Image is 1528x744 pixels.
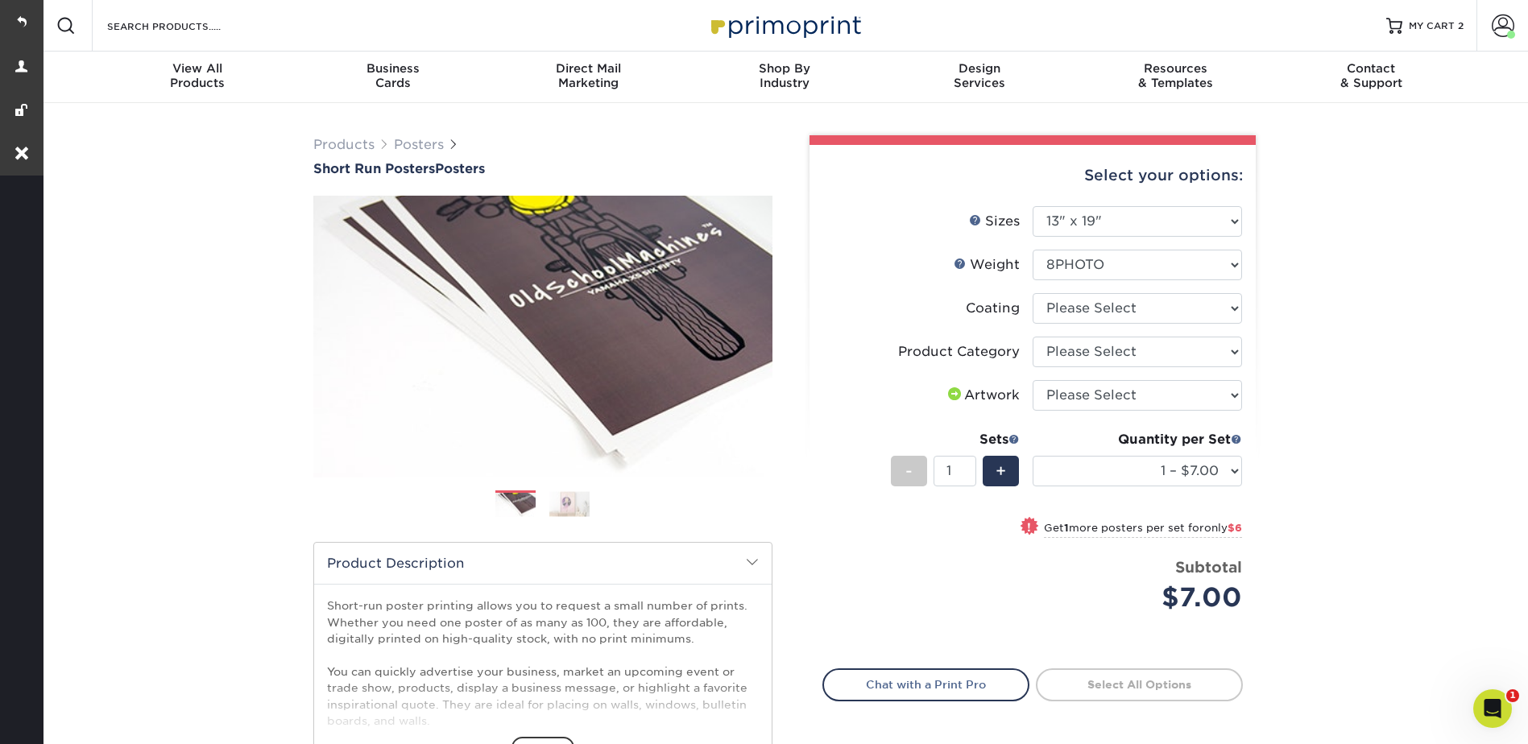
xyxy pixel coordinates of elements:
[1473,689,1512,728] iframe: Intercom live chat
[1204,522,1242,534] span: only
[1175,558,1242,576] strong: Subtotal
[100,61,296,76] span: View All
[898,342,1020,362] div: Product Category
[4,695,137,738] iframe: Google Customer Reviews
[704,8,865,43] img: Primoprint
[1458,20,1464,31] span: 2
[1078,61,1273,90] div: & Templates
[106,16,263,35] input: SEARCH PRODUCTS.....
[905,459,913,483] span: -
[491,61,686,76] span: Direct Mail
[1409,19,1455,33] span: MY CART
[996,459,1006,483] span: +
[495,491,536,519] img: Posters 01
[891,430,1020,449] div: Sets
[314,543,772,584] h2: Product Description
[100,61,296,90] div: Products
[313,137,375,152] a: Products
[1228,522,1242,534] span: $6
[686,52,882,103] a: Shop ByIndustry
[966,299,1020,318] div: Coating
[1273,61,1469,76] span: Contact
[1044,522,1242,538] small: Get more posters per set for
[822,145,1243,206] div: Select your options:
[491,61,686,90] div: Marketing
[1045,578,1242,617] div: $7.00
[1036,668,1243,701] a: Select All Options
[295,61,491,90] div: Cards
[1033,430,1242,449] div: Quantity per Set
[686,61,882,76] span: Shop By
[313,161,772,176] a: Short Run PostersPosters
[1273,52,1469,103] a: Contact& Support
[295,52,491,103] a: BusinessCards
[313,161,435,176] span: Short Run Posters
[313,178,772,495] img: Short Run Posters 01
[549,491,590,516] img: Posters 02
[313,161,772,176] h1: Posters
[1064,522,1069,534] strong: 1
[882,52,1078,103] a: DesignServices
[954,255,1020,275] div: Weight
[1273,61,1469,90] div: & Support
[945,386,1020,405] div: Artwork
[1078,52,1273,103] a: Resources& Templates
[491,52,686,103] a: Direct MailMarketing
[822,668,1029,701] a: Chat with a Print Pro
[295,61,491,76] span: Business
[1027,519,1031,535] span: !
[686,61,882,90] div: Industry
[1078,61,1273,76] span: Resources
[100,52,296,103] a: View AllProducts
[882,61,1078,76] span: Design
[1506,689,1519,702] span: 1
[394,137,444,152] a: Posters
[882,61,1078,90] div: Services
[969,212,1020,231] div: Sizes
